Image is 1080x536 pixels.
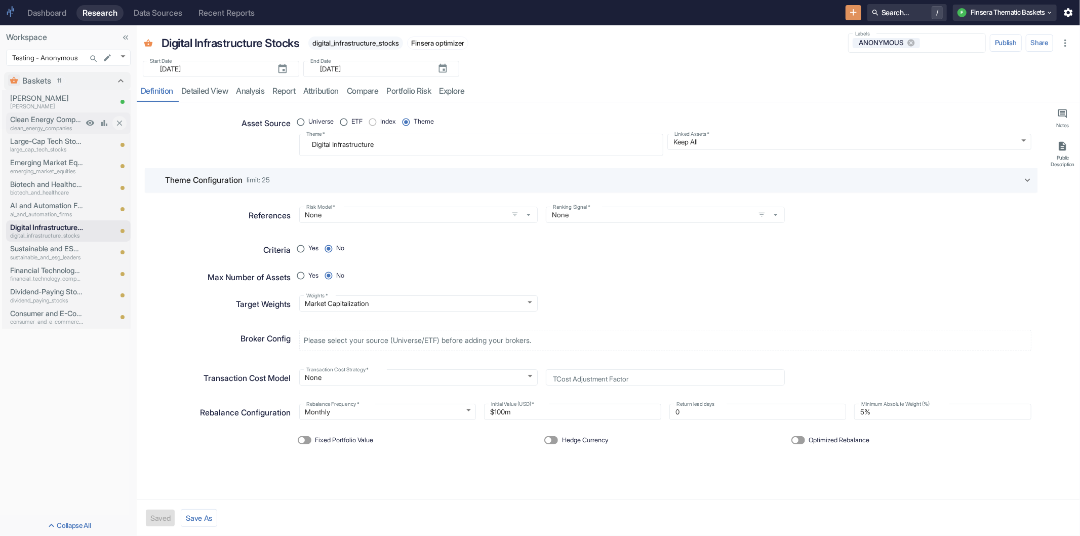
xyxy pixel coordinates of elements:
p: Max Number of Assets [208,272,291,284]
p: Please select your source (Universe/ETF) before adding your brokers. [304,335,532,346]
div: ANONYMOUS [853,38,921,48]
label: Transaction Cost Strategy [306,366,369,374]
p: biotech_and_healthcare [10,188,83,197]
button: open filters [755,208,768,220]
label: Ranking Signal [553,204,590,211]
span: ETF [351,117,363,127]
p: Clean Energy Companies [10,114,83,125]
div: position [299,241,353,256]
div: Digital Infrastructure Stocks [159,32,303,55]
p: Biotech and Healthcare [10,179,83,190]
div: Dashboard [27,8,66,18]
div: resource tabs [137,81,1080,102]
p: Consumer and E-Commerce Businesses [10,308,83,319]
p: Emerging Market Equities [10,157,83,168]
a: Emerging Market Equitiesemerging_market_equities [10,157,83,175]
label: Theme [306,131,325,138]
span: Basket [144,39,153,50]
div: Monthly [299,404,476,420]
a: AI and Automation Firmsai_and_automation_firms [10,200,83,218]
label: Weights [306,292,328,300]
label: Return lead days [676,401,715,408]
div: position [299,269,353,284]
button: New Resource [846,5,861,21]
a: Consumer and E-Commerce Businessesconsumer_and_e_commerce_businesses [10,308,83,326]
span: Index [380,117,396,127]
label: Initial Value (USD) [491,401,534,408]
button: FFinsera Thematic Baskets [953,5,1057,21]
button: Collapse All [2,518,135,534]
p: Dividend-Paying Stocks [10,286,83,297]
input: yyyy-mm-dd [154,63,269,75]
a: Dashboard [21,5,72,21]
button: Collapse Sidebar [118,30,133,45]
span: Theme [414,117,434,127]
div: Data Sources [134,8,182,18]
p: Sustainable and ESG Leaders [10,243,83,254]
a: detailed view [177,81,232,102]
label: Linked Assets [674,131,709,138]
a: Biotech and Healthcarebiotech_and_healthcare [10,179,83,197]
p: Broker Config [241,333,291,345]
p: References [249,210,291,222]
p: Large-Cap Tech Stocks [10,136,83,147]
a: attribution [300,81,343,102]
a: Financial Technology Companiesfinancial_technology_companies [10,265,83,283]
a: Data Sources [128,5,188,21]
p: large_cap_tech_stocks [10,145,83,154]
span: Fixed Portfolio Value [315,436,374,445]
button: open filters [509,208,521,220]
a: Portfolio Risk [383,81,435,102]
p: Digital Infrastructure Stocks [10,222,83,233]
div: Baskets11 [4,72,131,90]
span: Optimized Rebalance [809,436,870,445]
a: Recent Reports [192,5,261,21]
div: None [299,369,538,386]
button: Share [1026,34,1053,52]
p: Baskets [23,75,52,87]
div: Definition [141,86,173,96]
a: Large-Cap Tech Stockslarge_cap_tech_stocks [10,136,83,154]
p: ai_and_automation_firms [10,210,83,219]
span: Yes [308,244,318,253]
a: Clean Energy Companiesclean_energy_companies [10,114,83,132]
button: Publish [990,34,1022,52]
p: digital_infrastructure_stocks [10,232,83,240]
div: Public Description [1050,155,1076,167]
p: [PERSON_NAME] [10,93,83,104]
p: emerging_market_equities [10,167,83,176]
p: clean_energy_companies [10,124,83,133]
textarea: Digital Infrastructure [306,138,656,151]
p: Transaction Cost Model [204,372,291,385]
button: Save As [181,509,217,527]
span: Universe [308,117,334,127]
a: analysis [232,81,269,102]
a: report [269,81,300,102]
p: Asset Source [242,118,291,130]
span: Yes [308,271,318,281]
label: Minimum Absolute Weight (%) [861,401,930,408]
a: Digital Infrastructure Stocksdigital_infrastructure_stocks [10,222,83,240]
span: limit: 25 [247,177,270,184]
p: Digital Infrastructure Stocks [162,34,300,52]
a: View Analysis [97,116,111,130]
label: Labels [855,30,870,38]
div: Theme Configurationlimit: 25 [145,168,1037,193]
label: End Date [310,58,331,65]
a: compare [343,81,383,102]
span: No [336,271,344,281]
p: consumer_and_e_commerce_businesses [10,318,83,326]
label: Rebalance Frequency [306,401,359,408]
button: edit [100,51,114,65]
p: Target Weights [236,298,291,311]
svg: Close item [115,119,124,128]
a: View Preview [83,116,97,130]
a: Sustainable and ESG Leaderssustainable_and_esg_leaders [10,243,83,261]
div: Recent Reports [198,8,255,18]
span: Hedge Currency [562,436,609,445]
p: AI and Automation Firms [10,200,83,211]
p: sustainable_and_esg_leaders [10,253,83,262]
p: Rebalance Configuration [201,407,291,419]
span: No [336,244,344,253]
div: Keep All [667,134,1031,150]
